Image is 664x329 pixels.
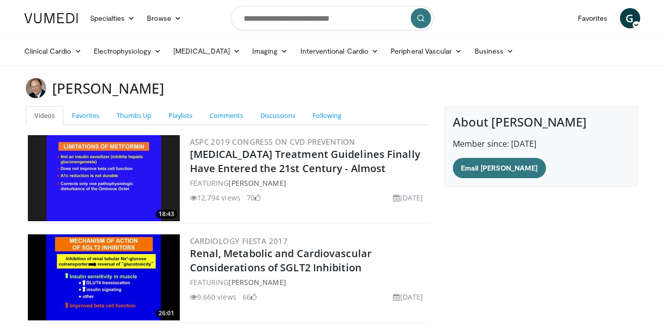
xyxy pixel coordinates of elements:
div: FEATURING [190,178,427,188]
a: Clinical Cardio [18,41,88,61]
li: [DATE] [393,192,423,203]
img: VuMedi Logo [24,13,78,23]
a: Business [468,41,520,61]
a: Thumbs Up [108,106,160,125]
a: Videos [26,106,63,125]
a: [PERSON_NAME] [228,178,286,188]
span: 26:01 [155,309,177,318]
li: 70 [247,192,261,203]
a: Email [PERSON_NAME] [453,158,545,178]
a: Following [304,106,350,125]
li: [DATE] [393,292,423,302]
img: Avatar [26,78,46,98]
div: FEATURING [190,277,427,287]
li: 9,660 views [190,292,237,302]
a: Browse [141,8,187,28]
a: [MEDICAL_DATA] [167,41,246,61]
input: Search topics, interventions [231,6,434,30]
a: Renal, Metabolic and Cardiovascular Considerations of SGLT2 Inhibition [190,246,372,274]
a: [PERSON_NAME] [228,277,286,287]
a: Peripheral Vascular [384,41,468,61]
a: Imaging [246,41,294,61]
a: Specialties [84,8,141,28]
a: Interventional Cardio [294,41,385,61]
a: Favorites [63,106,108,125]
a: 18:43 [28,135,180,221]
a: Favorites [572,8,614,28]
a: [MEDICAL_DATA] Treatment Guidelines Finally Have Entered the 21st Century - Almost [190,147,420,175]
img: efec6ed8-09fa-455a-805e-472f0453db5a.300x170_q85_crop-smart_upscale.jpg [28,234,180,320]
p: Member since: [DATE] [453,138,630,150]
li: 12,794 views [190,192,241,203]
a: Playlists [160,106,201,125]
h4: About [PERSON_NAME] [453,115,630,130]
a: G [620,8,640,28]
h3: [PERSON_NAME] [52,78,164,98]
a: ASPC 2019 Congress on CVD Prevention [190,137,356,147]
a: 26:01 [28,234,180,320]
a: Discussions [252,106,304,125]
a: Cardiology Fiesta 2017 [190,236,288,246]
a: Comments [201,106,252,125]
span: 18:43 [155,210,177,219]
img: 99be4c4a-809e-4175-af56-ae500e5489d6.300x170_q85_crop-smart_upscale.jpg [28,135,180,221]
a: Electrophysiology [88,41,167,61]
li: 66 [243,292,257,302]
